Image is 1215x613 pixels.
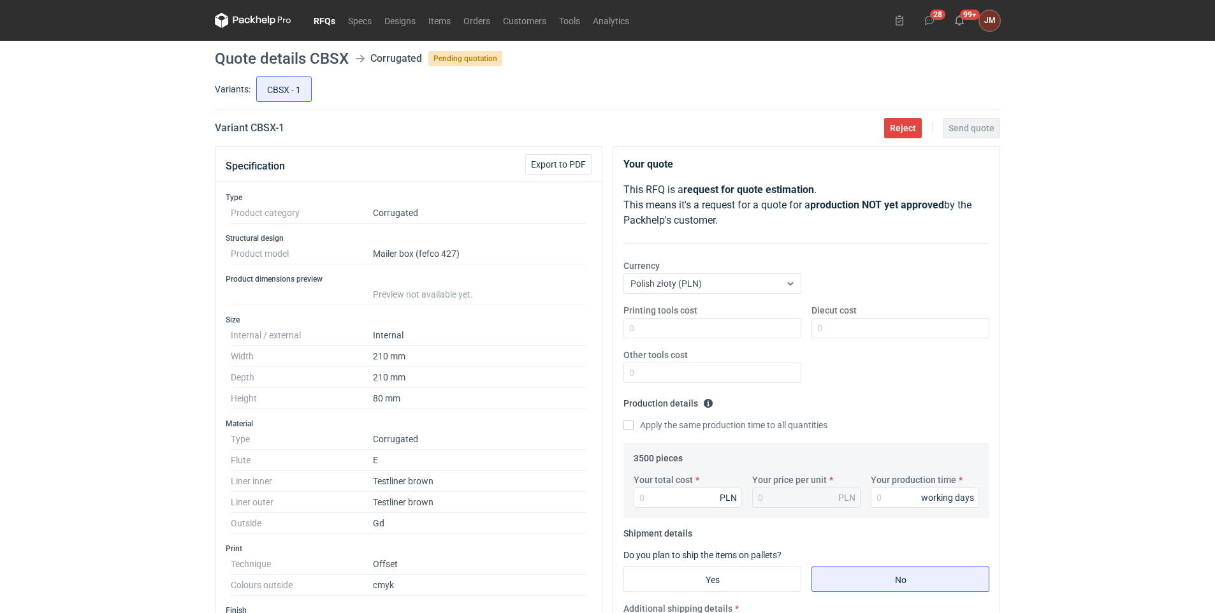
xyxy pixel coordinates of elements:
[215,83,251,96] label: Variants:
[226,151,285,182] button: Specification
[623,304,697,317] label: Printing tools cost
[949,10,970,31] button: 99+
[307,13,342,28] a: RFQs
[752,473,827,486] label: Your price per unit
[422,13,457,28] a: Items
[634,473,693,486] label: Your total cost
[373,243,586,264] dd: Mailer box (fefco 427)
[373,203,586,224] dd: Corrugated
[979,10,1000,31] div: JOANNA MOCZAŁA
[525,154,592,175] button: Export to PDF
[373,367,586,388] dd: 210 mm
[231,203,373,224] dt: Product category
[231,450,373,471] dt: Flute
[871,473,956,486] label: Your production time
[231,243,373,264] dt: Product model
[226,274,592,284] h3: Product dimensions preview
[634,448,683,463] legend: 3500 pieces
[623,318,801,338] input: 0
[373,492,586,513] dd: Testliner brown
[979,10,1000,31] button: JM
[871,487,979,508] input: 0
[373,554,586,575] dd: Offset
[586,13,636,28] a: Analytics
[373,471,586,492] dd: Testliner brown
[811,566,989,592] label: No
[623,419,827,431] label: Apply the same production time to all quantities
[623,393,713,408] legend: Production details
[226,419,592,429] h3: Material
[370,51,422,66] div: Corrugated
[231,471,373,492] dt: Liner inner
[373,325,586,346] dd: Internal
[623,349,688,361] label: Other tools cost
[623,523,692,538] legend: Shipment details
[256,76,312,102] label: CBSX - 1
[683,184,814,196] strong: request for quote estimation
[553,13,586,28] a: Tools
[720,491,737,504] div: PLN
[226,233,592,243] h3: Structural design
[226,192,592,203] h3: Type
[623,363,801,383] input: 0
[623,550,782,560] label: Do you plan to ship the items on pallets?
[373,429,586,450] dd: Corrugated
[623,259,660,272] label: Currency
[231,492,373,513] dt: Liner outer
[215,120,284,136] h2: Variant CBSX - 1
[373,388,586,409] dd: 80 mm
[231,346,373,367] dt: Width
[623,566,801,592] label: Yes
[231,513,373,534] dt: Outside
[919,10,940,31] button: 28
[215,51,349,66] h1: Quote details CBSX
[342,13,378,28] a: Specs
[231,575,373,596] dt: Colours outside
[921,491,974,504] div: working days
[231,429,373,450] dt: Type
[226,544,592,554] h3: Print
[428,51,502,66] span: Pending quotation
[497,13,553,28] a: Customers
[373,513,586,534] dd: Gd
[231,367,373,388] dt: Depth
[231,554,373,575] dt: Technique
[457,13,497,28] a: Orders
[378,13,422,28] a: Designs
[623,158,673,170] strong: Your quote
[231,388,373,409] dt: Height
[623,182,989,228] p: This RFQ is a . This means it's a request for a quote for a by the Packhelp's customer.
[810,199,944,211] strong: production NOT yet approved
[890,124,916,133] span: Reject
[373,450,586,471] dd: E
[226,315,592,325] h3: Size
[634,487,742,508] input: 0
[231,325,373,346] dt: Internal / external
[949,124,994,133] span: Send quote
[811,304,857,317] label: Diecut cost
[531,160,586,169] span: Export to PDF
[373,289,473,299] span: Preview not available yet.
[943,118,1000,138] button: Send quote
[373,346,586,367] dd: 210 mm
[838,491,855,504] div: PLN
[630,278,702,289] span: Polish złoty (PLN)
[215,13,291,28] svg: Packhelp Pro
[811,318,989,338] input: 0
[884,118,922,138] button: Reject
[373,575,586,596] dd: cmyk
